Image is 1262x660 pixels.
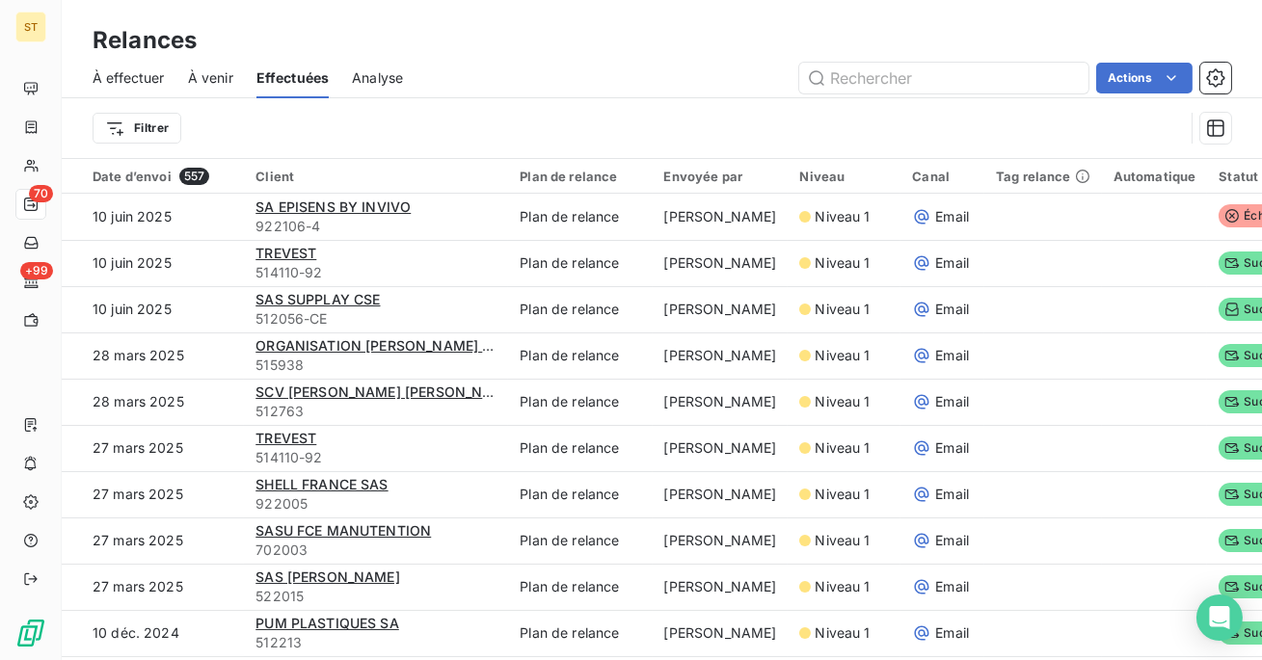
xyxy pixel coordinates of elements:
[1196,594,1243,641] div: Open Intercom Messenger
[255,476,388,492] span: SHELL FRANCE SAS
[935,300,969,319] span: Email
[255,291,380,307] span: SAS SUPPLAY CSE
[62,240,244,286] td: 10 juin 2025
[255,217,497,236] span: 922106-4
[508,286,652,332] td: Plan de relance
[815,392,870,411] span: Niveau 1
[815,300,870,319] span: Niveau 1
[653,517,789,564] td: [PERSON_NAME]
[815,253,870,273] span: Niveau 1
[508,610,652,656] td: Plan de relance
[815,485,870,504] span: Niveau 1
[255,169,294,184] span: Client
[508,471,652,517] td: Plan de relance
[664,169,777,184] div: Envoyée par
[188,68,233,88] span: À venir
[29,185,53,202] span: 70
[653,610,789,656] td: [PERSON_NAME]
[255,522,431,539] span: SASU FCE MANUTENTION
[62,471,244,517] td: 27 mars 2025
[62,379,244,425] td: 28 mars 2025
[996,169,1090,184] div: Tag relance
[62,194,244,240] td: 10 juin 2025
[62,286,244,332] td: 10 juin 2025
[15,189,45,220] a: 70
[935,577,969,596] span: Email
[508,517,652,564] td: Plan de relance
[93,113,181,144] button: Filtrer
[15,618,46,648] img: Logo LeanPay
[255,430,316,446] span: TREVEST
[255,568,400,585] span: SAS [PERSON_NAME]
[799,63,1088,93] input: Rechercher
[815,346,870,365] span: Niveau 1
[255,633,497,652] span: 512213
[352,68,403,88] span: Analyse
[935,392,969,411] span: Email
[912,169,973,184] div: Canal
[255,245,316,261] span: TREVEST
[255,383,518,400] span: SCV [PERSON_NAME] [PERSON_NAME]
[935,485,969,504] span: Email
[815,531,870,550] span: Niveau 1
[653,564,789,610] td: [PERSON_NAME]
[255,198,411,215] span: SA EPISENS BY INVIVO
[935,253,969,273] span: Email
[935,531,969,550] span: Email
[256,68,330,88] span: Effectuées
[935,207,969,226] span: Email
[255,615,399,631] span: PUM PLASTIQUES SA
[508,425,652,471] td: Plan de relance
[62,332,244,379] td: 28 mars 2025
[799,169,889,184] div: Niveau
[815,207,870,226] span: Niveau 1
[653,425,789,471] td: [PERSON_NAME]
[62,610,244,656] td: 10 déc. 2024
[653,240,789,286] td: [PERSON_NAME]
[255,587,497,606] span: 522015
[93,168,232,185] div: Date d’envoi
[255,448,497,467] span: 514110-92
[653,379,789,425] td: [PERSON_NAME]
[815,438,870,458] span: Niveau 1
[62,564,244,610] td: 27 mars 2025
[508,194,652,240] td: Plan de relance
[62,425,244,471] td: 27 mars 2025
[15,12,46,42] div: ST
[653,194,789,240] td: [PERSON_NAME]
[179,168,209,185] span: 557
[93,68,165,88] span: À effectuer
[508,332,652,379] td: Plan de relance
[653,471,789,517] td: [PERSON_NAME]
[653,286,789,332] td: [PERSON_NAME]
[653,332,789,379] td: [PERSON_NAME]
[255,309,497,329] span: 512056-CE
[815,577,870,596] span: Niveau 1
[15,266,45,297] a: +99
[255,263,497,282] span: 514110-92
[520,169,640,184] div: Plan de relance
[815,623,870,643] span: Niveau 1
[255,541,497,560] span: 702003
[508,379,652,425] td: Plan de relance
[935,623,969,643] span: Email
[508,564,652,610] td: Plan de relance
[62,517,244,564] td: 27 mars 2025
[255,494,497,514] span: 922005
[935,438,969,458] span: Email
[1096,63,1193,93] button: Actions
[1114,169,1196,184] div: Automatique
[20,262,53,279] span: +99
[255,402,497,421] span: 512763
[255,356,497,375] span: 515938
[93,23,197,58] h3: Relances
[255,337,548,354] span: ORGANISATION [PERSON_NAME] ARDENNE
[935,346,969,365] span: Email
[508,240,652,286] td: Plan de relance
